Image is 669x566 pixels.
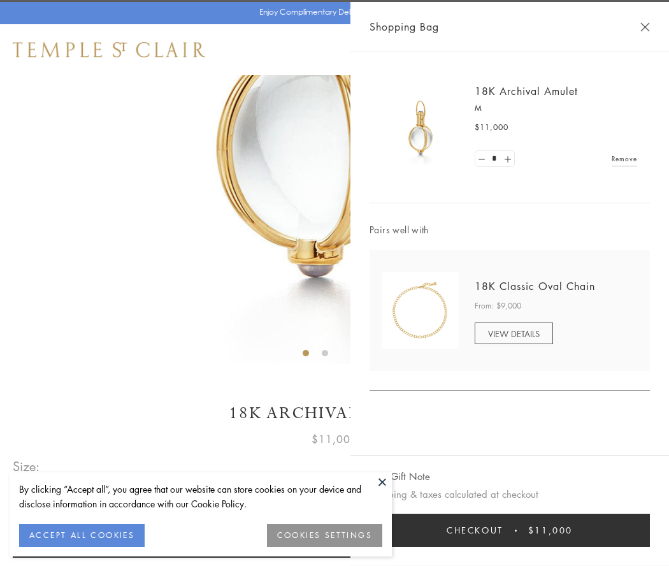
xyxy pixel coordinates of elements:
[370,514,650,547] button: Checkout $11,000
[19,524,145,547] button: ACCEPT ALL COOKIES
[447,523,503,537] span: Checkout
[475,121,508,134] span: $11,000
[370,18,439,35] span: Shopping Bag
[475,300,521,312] span: From: $9,000
[382,272,459,349] img: N88865-OV18
[475,151,488,167] a: Set quantity to 0
[475,323,553,344] a: VIEW DETAILS
[475,279,595,293] a: 18K Classic Oval Chain
[259,6,404,18] p: Enjoy Complimentary Delivery & Returns
[475,102,637,115] p: M
[19,482,382,511] div: By clicking “Accept all”, you agree that our website can store cookies on your device and disclos...
[312,431,357,447] span: $11,000
[13,42,205,57] img: Temple St. Clair
[528,523,573,537] span: $11,000
[488,328,540,340] span: VIEW DETAILS
[640,22,650,32] button: Close Shopping Bag
[13,456,41,477] span: Size:
[370,222,650,237] span: Pairs well with
[370,486,650,502] p: Shipping & taxes calculated at checkout
[382,89,459,166] img: 18K Archival Amulet
[612,152,637,166] a: Remove
[475,84,578,98] a: 18K Archival Amulet
[370,468,430,484] button: Add Gift Note
[267,524,382,547] button: COOKIES SETTINGS
[501,151,514,167] a: Set quantity to 2
[13,402,656,424] h1: 18K Archival Amulet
